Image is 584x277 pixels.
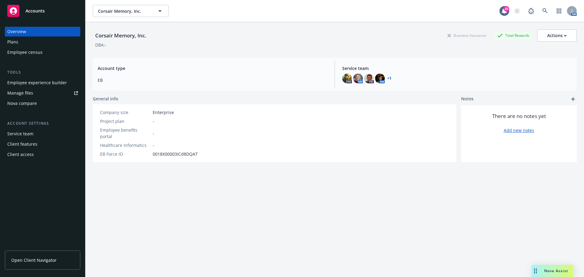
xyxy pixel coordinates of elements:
[7,47,43,57] div: Employee census
[569,95,577,103] a: add
[5,27,80,36] a: Overview
[525,5,537,17] a: Report a Bug
[153,142,154,148] span: -
[5,37,80,47] a: Plans
[444,32,489,39] div: Business Insurance
[504,127,534,133] a: Add new notes
[532,265,573,277] button: Nova Assist
[539,5,551,17] a: Search
[504,6,509,12] div: 25
[5,69,80,75] div: Tools
[7,37,18,47] div: Plans
[98,8,151,14] span: Corsair Memory, Inc.
[93,95,118,102] span: General info
[5,47,80,57] a: Employee census
[153,118,154,124] span: -
[5,120,80,126] div: Account settings
[7,27,26,36] div: Overview
[353,74,363,83] img: photo
[553,5,565,17] a: Switch app
[375,74,385,83] img: photo
[100,109,150,116] div: Company size
[7,129,33,139] div: Service team
[93,32,149,40] div: Corsair Memory, Inc.
[387,77,391,80] a: +1
[342,74,352,83] img: photo
[532,265,539,277] div: Drag to move
[342,65,572,71] span: Service team
[11,257,57,263] span: Open Client Navigator
[7,139,37,149] div: Client features
[5,139,80,149] a: Client features
[98,77,327,83] span: EB
[100,142,150,148] div: Healthcare Informatics
[547,30,567,41] div: Actions
[5,2,80,19] a: Accounts
[93,5,169,17] button: Corsair Memory, Inc.
[5,150,80,159] a: Client access
[544,268,568,273] span: Nova Assist
[511,5,523,17] a: Start snowing
[5,129,80,139] a: Service team
[5,78,80,88] a: Employee experience builder
[153,130,154,137] span: -
[7,99,37,108] div: Nova compare
[98,65,327,71] span: Account type
[461,95,474,103] span: Notes
[100,151,150,157] div: EB Force ID
[492,113,546,120] span: There are no notes yet
[7,150,34,159] div: Client access
[7,88,33,98] div: Manage files
[100,127,150,140] div: Employee benefits portal
[494,32,532,39] div: Total Rewards
[5,99,80,108] a: Nova compare
[7,78,67,88] div: Employee experience builder
[5,88,80,98] a: Manage files
[537,29,577,42] button: Actions
[153,151,198,157] span: 0018X00003ICd8DQAT
[100,118,150,124] div: Project plan
[26,9,45,13] span: Accounts
[364,74,374,83] img: photo
[95,42,106,48] div: DBA: -
[153,109,174,116] span: Enterprise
